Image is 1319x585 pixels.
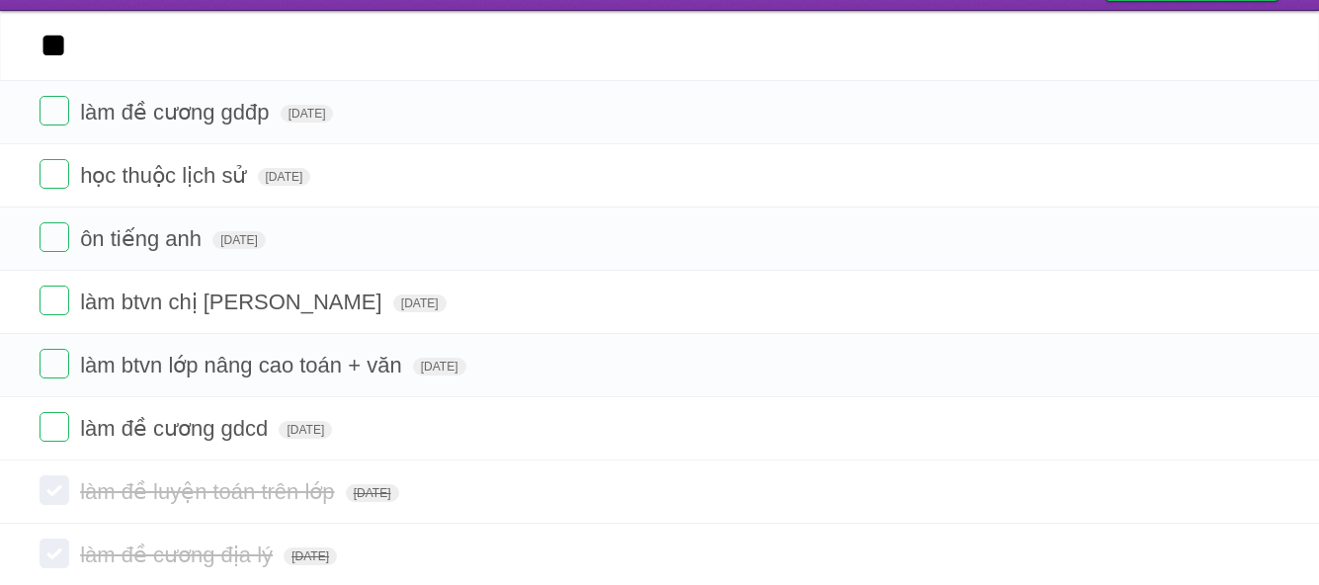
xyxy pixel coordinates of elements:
span: [DATE] [258,168,311,186]
label: Done [40,412,69,442]
label: Done [40,349,69,378]
label: Done [40,475,69,505]
label: Done [40,159,69,189]
span: làm btvn chị [PERSON_NAME] [80,290,387,314]
span: [DATE] [281,105,334,123]
span: làm đề cương gdcd [80,416,273,441]
span: ôn tiếng anh [80,226,206,251]
span: [DATE] [284,547,337,565]
label: Done [40,96,69,125]
span: làm đề cương địa lý [80,543,278,567]
span: [DATE] [212,231,266,249]
label: Done [40,539,69,568]
label: Done [40,222,69,252]
span: làm đề cương gdđp [80,100,274,125]
span: học thuộc lịch sử [80,163,251,188]
span: [DATE] [393,294,447,312]
label: Done [40,286,69,315]
span: làm btvn lớp nâng cao toán + văn [80,353,407,377]
span: [DATE] [279,421,332,439]
span: [DATE] [346,484,399,502]
span: [DATE] [413,358,466,376]
span: làm đề luyện toán trên lớp [80,479,339,504]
